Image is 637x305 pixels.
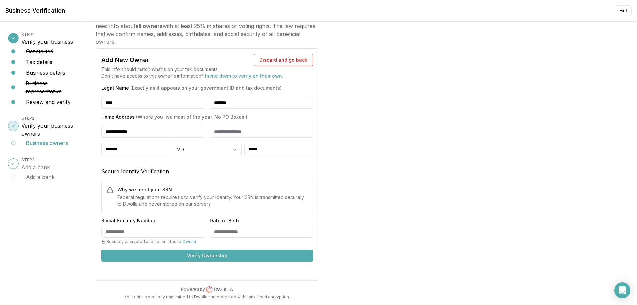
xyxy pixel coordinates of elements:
[183,239,196,244] a: Dwolla
[26,58,52,66] button: Tax details
[206,286,233,293] img: Dwolla
[96,14,318,46] p: "Beneficial owner" is just the legal term for people at the top of your business. We'll need info...
[101,66,313,79] div: This info should match what's on your tax documents. Don't have access to this owner's information?
[136,114,247,120] span: (Where you live most of the year. No PO Boxes.)
[21,114,77,138] button: STEP2Verify your business owners
[135,23,163,29] b: all owners
[26,79,77,95] button: Business representative
[21,38,73,46] h3: Verify your business
[21,155,50,171] button: STEP3Add a bank
[181,287,205,292] p: Powered by
[21,163,50,171] h3: Add a bank
[21,30,73,46] button: STEP1Verify your business
[26,98,71,106] button: Review and verify
[254,54,313,66] button: Discard and go back
[101,239,204,244] div: Securely encrypted and transmitted to
[101,167,313,175] h3: Secure Identity Verification
[101,114,313,120] label: Home Address
[26,69,65,77] button: Business details
[21,32,34,37] span: STEP 1
[21,116,34,121] span: STEP 2
[21,157,35,162] span: STEP 3
[26,139,68,147] button: Business owners
[615,5,632,16] button: Exit
[96,294,318,300] p: Your data is securely transmitted to Dwolla and protected with bank-level encryption.
[101,85,313,91] label: Legal Name
[101,250,313,262] button: Verify Ownership
[5,6,65,15] h1: Business Verification
[210,218,313,223] label: Date of Birth
[101,218,204,223] label: Social Security Number
[614,282,630,298] div: Open Intercom Messenger
[205,73,283,79] button: Invite them to verify on their own.
[101,55,149,65] div: Add New Owner
[21,122,77,138] h3: Verify your business owners
[26,47,53,55] button: Get started
[130,85,282,91] span: (Exactly as it appears on your government ID and tax documents)
[117,186,307,193] h4: Why we need your SSN
[26,173,55,181] button: Add a bank
[117,194,307,207] p: Federal regulations require us to verify your identity. Your SSN is transmitted securely to Dwoll...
